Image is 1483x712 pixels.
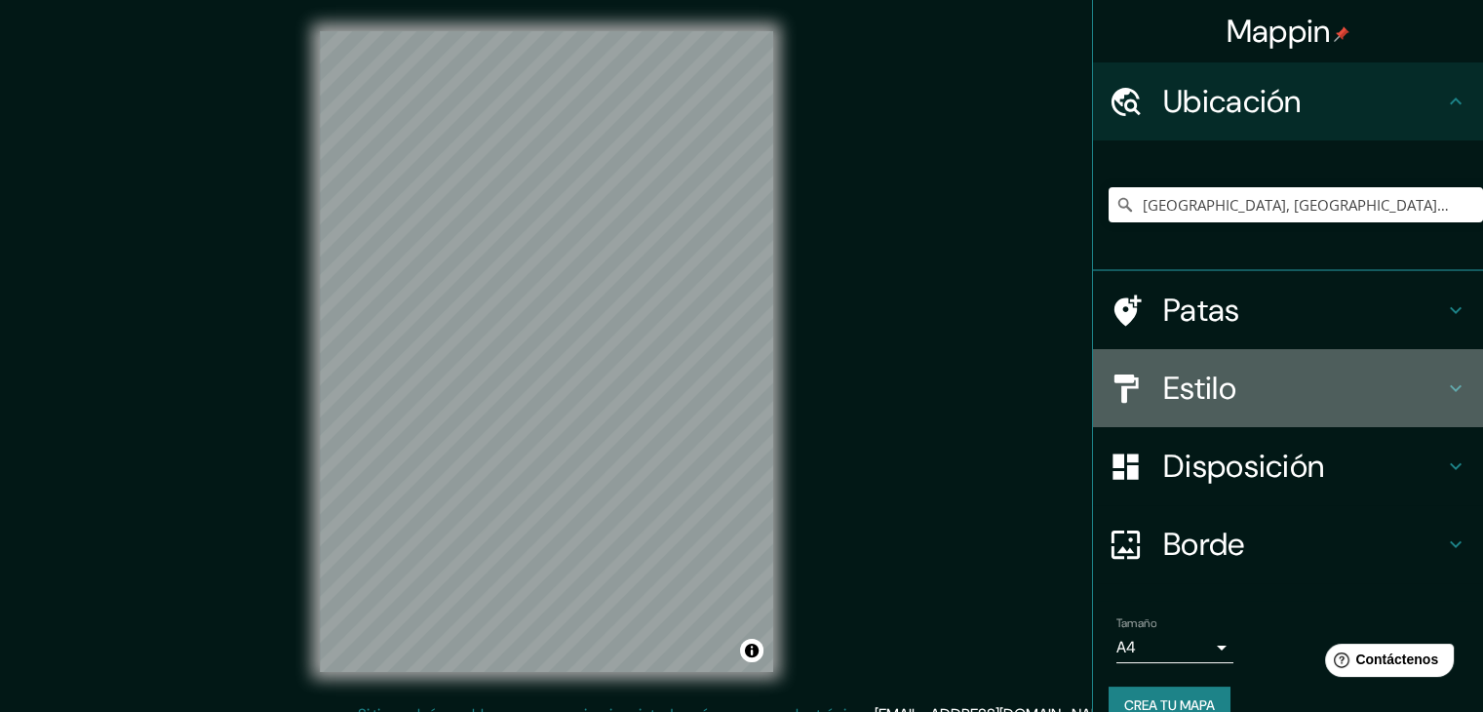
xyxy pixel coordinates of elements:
font: A4 [1116,637,1136,657]
div: A4 [1116,632,1233,663]
font: Patas [1163,290,1240,331]
div: Patas [1093,271,1483,349]
img: pin-icon.png [1334,26,1349,42]
font: Ubicación [1163,81,1302,122]
font: Disposición [1163,446,1324,487]
font: Tamaño [1116,615,1156,631]
div: Borde [1093,505,1483,583]
font: Estilo [1163,368,1236,409]
iframe: Lanzador de widgets de ayuda [1309,636,1462,691]
div: Estilo [1093,349,1483,427]
input: Elige tu ciudad o zona [1109,187,1483,222]
div: Disposición [1093,427,1483,505]
div: Ubicación [1093,62,1483,140]
font: Borde [1163,524,1245,565]
font: Mappin [1227,11,1331,52]
button: Activar o desactivar atribución [740,639,763,662]
canvas: Mapa [320,31,773,672]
